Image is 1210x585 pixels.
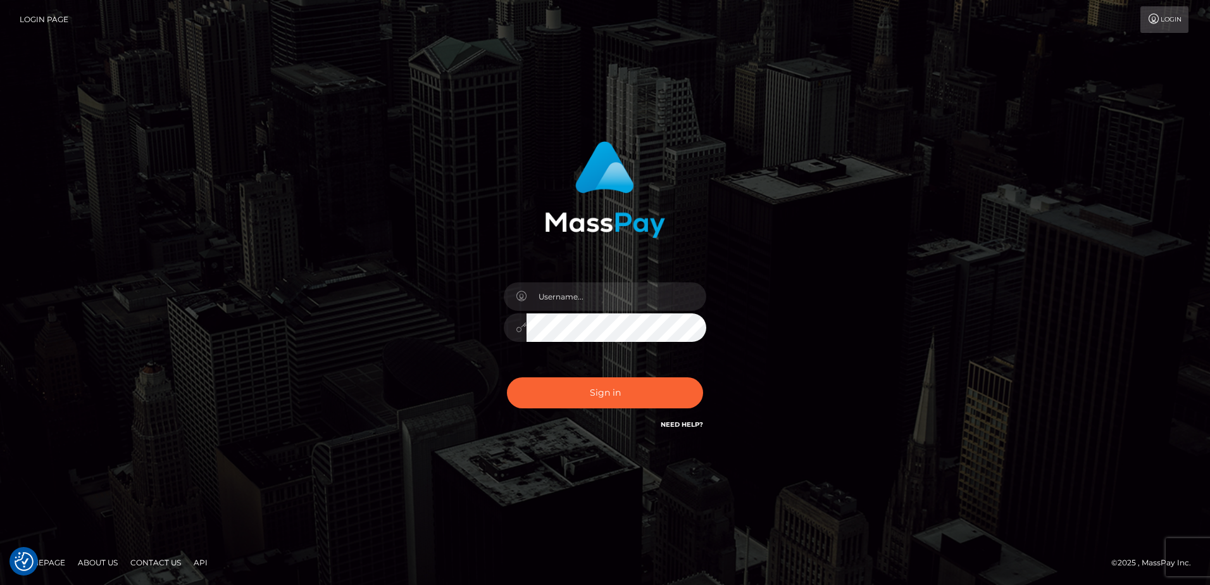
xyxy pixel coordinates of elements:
[527,282,706,311] input: Username...
[15,552,34,571] img: Revisit consent button
[507,377,703,408] button: Sign in
[189,553,213,572] a: API
[15,552,34,571] button: Consent Preferences
[545,141,665,238] img: MassPay Login
[73,553,123,572] a: About Us
[661,420,703,429] a: Need Help?
[1140,6,1188,33] a: Login
[20,6,68,33] a: Login Page
[1111,556,1201,570] div: © 2025 , MassPay Inc.
[14,553,70,572] a: Homepage
[125,553,186,572] a: Contact Us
